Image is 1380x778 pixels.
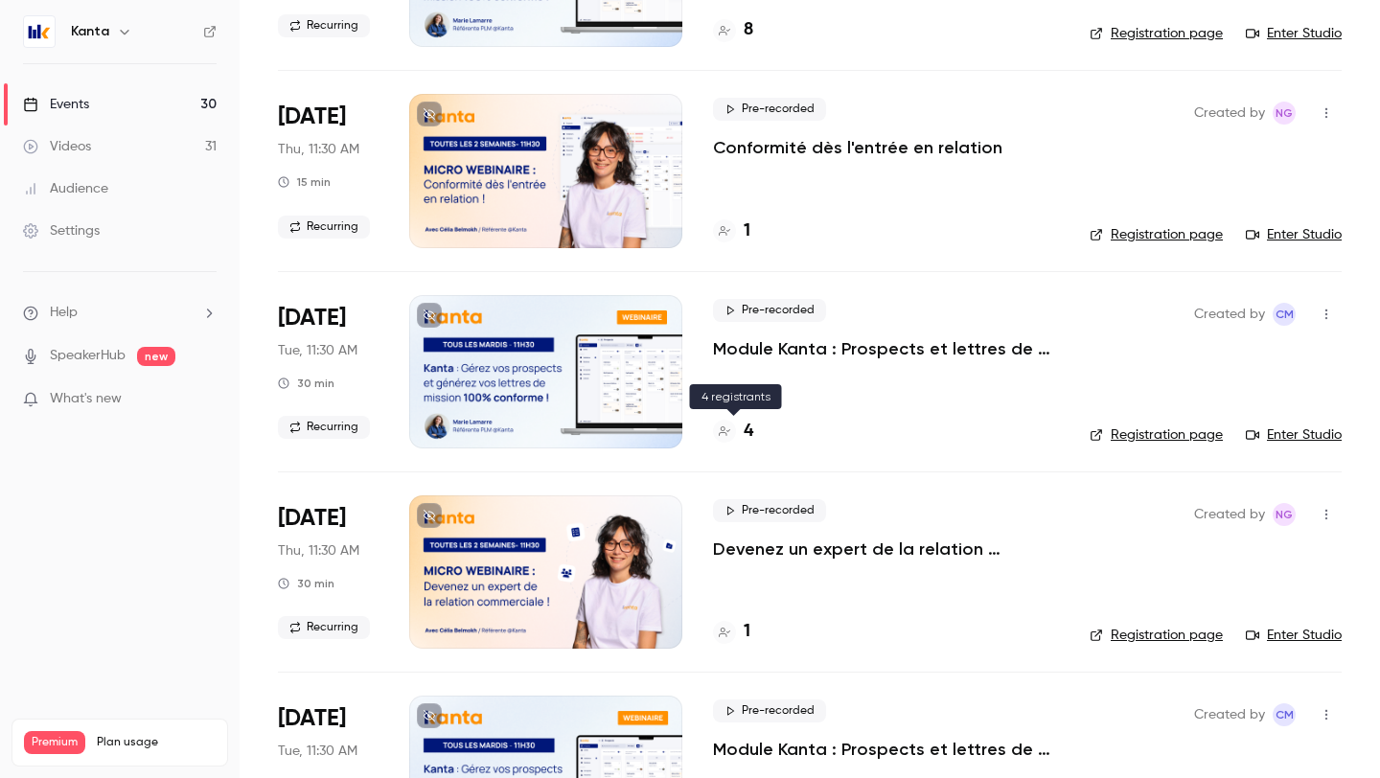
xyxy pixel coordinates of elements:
span: NG [1276,503,1293,526]
span: Created by [1194,303,1265,326]
span: Created by [1194,102,1265,125]
a: Enter Studio [1246,24,1342,43]
span: Tue, 11:30 AM [278,341,357,360]
a: 8 [713,17,753,43]
h4: 1 [744,619,750,645]
span: NG [1276,102,1293,125]
div: Sep 25 Thu, 11:30 AM (Europe/Paris) [278,495,379,649]
a: Enter Studio [1246,626,1342,645]
span: Pre-recorded [713,299,826,322]
h4: 4 [744,419,753,445]
a: 4 [713,419,753,445]
span: Tue, 11:30 AM [278,742,357,761]
div: Sep 18 Thu, 11:30 AM (Europe/Paris) [278,94,379,247]
span: Premium [24,731,85,754]
a: Enter Studio [1246,425,1342,445]
span: Recurring [278,616,370,639]
span: CM [1276,303,1294,326]
span: Nicolas Guitard [1273,503,1296,526]
h4: 1 [744,218,750,244]
span: Created by [1194,703,1265,726]
div: 30 min [278,376,334,391]
span: Recurring [278,416,370,439]
div: Audience [23,179,108,198]
span: Nicolas Guitard [1273,102,1296,125]
span: [DATE] [278,303,346,333]
span: Recurring [278,216,370,239]
a: Module Kanta : Prospects et lettres de mission [713,738,1059,761]
h4: 8 [744,17,753,43]
a: SpeakerHub [50,346,126,366]
img: Kanta [24,16,55,47]
a: 1 [713,619,750,645]
span: [DATE] [278,703,346,734]
div: 30 min [278,576,334,591]
span: Charlotte MARTEL [1273,703,1296,726]
li: help-dropdown-opener [23,303,217,323]
span: CM [1276,703,1294,726]
span: new [137,347,175,366]
h6: Kanta [71,22,109,41]
div: Events [23,95,89,114]
span: Created by [1194,503,1265,526]
a: Registration page [1090,425,1223,445]
iframe: Noticeable Trigger [194,391,217,408]
div: 15 min [278,174,331,190]
span: Pre-recorded [713,699,826,722]
a: Registration page [1090,225,1223,244]
a: Registration page [1090,626,1223,645]
div: Sep 23 Tue, 11:30 AM (Europe/Paris) [278,295,379,448]
span: What's new [50,389,122,409]
div: Settings [23,221,100,240]
span: Plan usage [97,735,216,750]
span: Charlotte MARTEL [1273,303,1296,326]
a: Registration page [1090,24,1223,43]
a: Conformité dès l'entrée en relation [713,136,1002,159]
a: Module Kanta : Prospects et lettres de mission [713,337,1059,360]
span: [DATE] [278,102,346,132]
span: Help [50,303,78,323]
div: Videos [23,137,91,156]
a: 1 [713,218,750,244]
span: Recurring [278,14,370,37]
span: [DATE] [278,503,346,534]
span: Pre-recorded [713,98,826,121]
span: Thu, 11:30 AM [278,140,359,159]
a: Enter Studio [1246,225,1342,244]
a: Devenez un expert de la relation commerciale ! [713,538,1059,561]
span: Thu, 11:30 AM [278,541,359,561]
span: Pre-recorded [713,499,826,522]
